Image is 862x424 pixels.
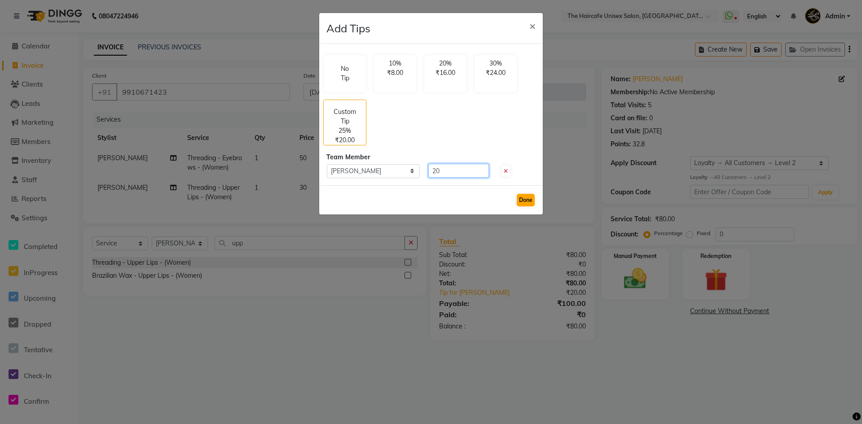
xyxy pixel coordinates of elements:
p: ₹24.00 [480,68,511,78]
span: × [529,19,536,32]
p: 30% [480,59,511,68]
button: Done [517,194,535,206]
span: Team Member [326,153,370,161]
p: 25% [339,126,351,136]
p: 20% [430,59,461,68]
p: No Tip [338,64,352,83]
h4: Add Tips [326,20,370,36]
button: Close [522,13,543,38]
p: 10% [379,59,411,68]
p: ₹8.00 [379,68,411,78]
p: Custom Tip [329,107,361,126]
p: ₹16.00 [430,68,461,78]
p: ₹20.00 [335,136,355,145]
